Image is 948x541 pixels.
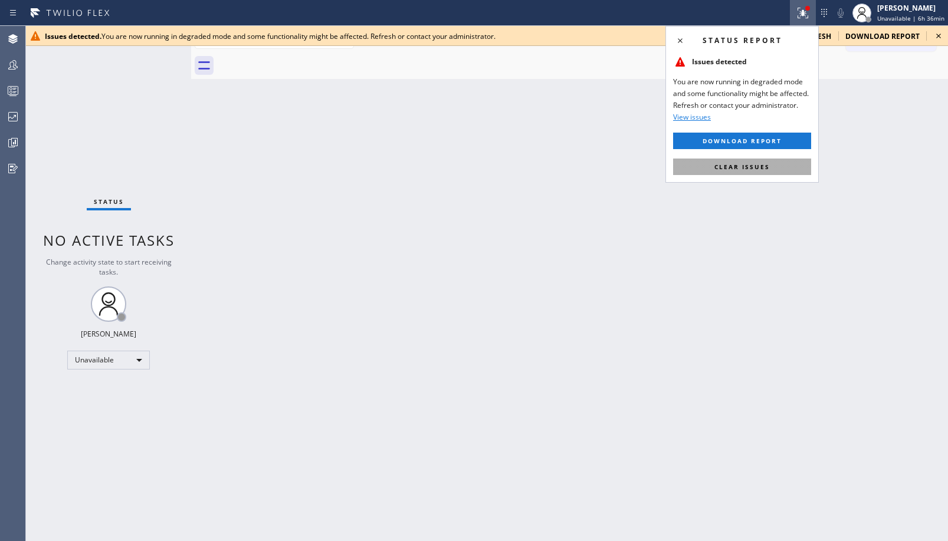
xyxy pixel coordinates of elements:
div: [PERSON_NAME] [877,3,944,13]
button: Mute [832,5,849,21]
span: download report [845,31,920,41]
span: Change activity state to start receiving tasks. [46,257,172,277]
span: No active tasks [43,230,175,250]
div: [PERSON_NAME] [81,329,136,339]
b: Issues detected. [45,31,101,41]
div: You are now running in degraded mode and some functionality might be affected. Refresh or contact... [45,31,790,41]
div: Unavailable [67,351,150,370]
span: Status [94,197,124,206]
span: Unavailable | 6h 36min [877,14,944,22]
